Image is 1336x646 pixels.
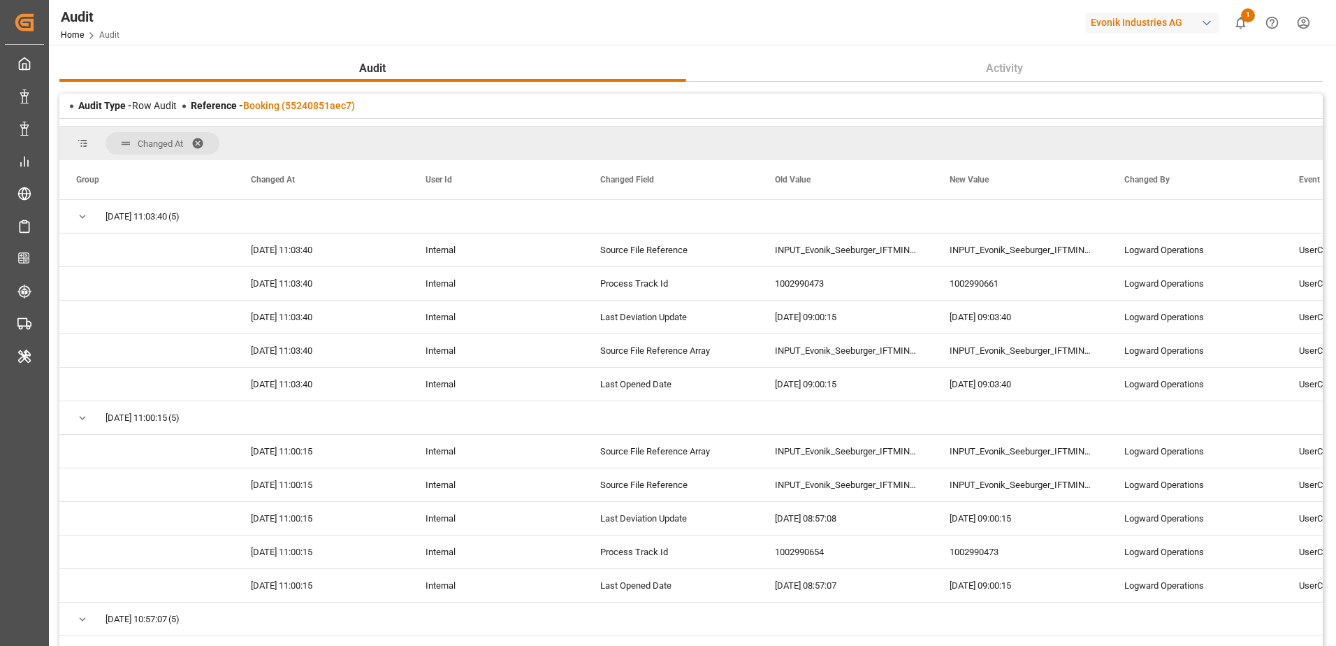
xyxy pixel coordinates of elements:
[1108,536,1282,568] div: Logward Operations
[409,569,583,602] div: Internal
[61,6,119,27] div: Audit
[933,502,1108,535] div: [DATE] 09:00:15
[409,368,583,401] div: Internal
[234,502,409,535] div: [DATE] 11:00:15
[933,301,1108,333] div: [DATE] 09:03:40
[1085,13,1219,33] div: Evonik Industries AG
[583,301,758,333] div: Last Deviation Update
[583,368,758,401] div: Last Opened Date
[933,368,1108,401] div: [DATE] 09:03:40
[758,569,933,602] div: [DATE] 08:57:07
[106,201,167,233] span: [DATE] 11:03:40
[1085,9,1225,36] button: Evonik Industries AG
[234,435,409,468] div: [DATE] 11:00:15
[933,234,1108,266] div: INPUT_Evonik_Seeburger_IFTMIN_1002990661_20250725103639671.edi
[1108,502,1282,535] div: Logward Operations
[354,60,391,77] span: Audit
[583,502,758,535] div: Last Deviation Update
[933,334,1108,367] div: INPUT_Evonik_Seeburger_IFTMIN_1002975509_20250721114015236.edi,INPUT_Evonik_Seeburger_IFTMIN_1002...
[234,267,409,300] div: [DATE] 11:03:40
[583,569,758,602] div: Last Opened Date
[61,30,84,40] a: Home
[686,55,1323,82] button: Activity
[409,267,583,300] div: Internal
[1108,301,1282,333] div: Logward Operations
[933,536,1108,568] div: 1002990473
[950,175,989,185] span: New Value
[1299,175,1320,185] span: Event
[234,468,409,501] div: [DATE] 11:00:15
[59,55,686,82] button: Audit
[409,334,583,367] div: Internal
[409,536,583,568] div: Internal
[234,334,409,367] div: [DATE] 11:03:40
[426,175,452,185] span: User Id
[758,234,933,266] div: INPUT_Evonik_Seeburger_IFTMIN_1002990473_20250725093617610.edi
[583,468,758,501] div: Source File Reference
[234,569,409,602] div: [DATE] 11:00:15
[758,468,933,501] div: INPUT_Evonik_Seeburger_IFTMIN_1002990654_20250725103520725.edi
[933,569,1108,602] div: [DATE] 09:00:15
[243,100,355,111] a: Booking (55240851aec7)
[1108,368,1282,401] div: Logward Operations
[583,435,758,468] div: Source File Reference Array
[409,234,583,266] div: Internal
[191,100,355,111] span: Reference -
[775,175,811,185] span: Old Value
[168,603,180,636] span: (5)
[1108,334,1282,367] div: Logward Operations
[583,234,758,266] div: Source File Reference
[583,536,758,568] div: Process Track Id
[933,468,1108,501] div: INPUT_Evonik_Seeburger_IFTMIN_1002990473_20250725093617610.edi
[980,60,1029,77] span: Activity
[234,234,409,266] div: [DATE] 11:03:40
[409,502,583,535] div: Internal
[758,301,933,333] div: [DATE] 09:00:15
[1108,435,1282,468] div: Logward Operations
[251,175,295,185] span: Changed At
[138,138,183,149] span: Changed At
[758,502,933,535] div: [DATE] 08:57:08
[1108,234,1282,266] div: Logward Operations
[1108,569,1282,602] div: Logward Operations
[168,402,180,434] span: (5)
[234,536,409,568] div: [DATE] 11:00:15
[758,536,933,568] div: 1002990654
[933,435,1108,468] div: INPUT_Evonik_Seeburger_IFTMIN_1002975509_20250721114015236.edi,INPUT_Evonik_Seeburger_IFTMIN_1002...
[583,267,758,300] div: Process Track Id
[933,267,1108,300] div: 1002990661
[1108,468,1282,501] div: Logward Operations
[106,402,167,434] span: [DATE] 11:00:15
[78,100,132,111] span: Audit Type -
[409,435,583,468] div: Internal
[78,99,177,113] div: Row Audit
[758,435,933,468] div: INPUT_Evonik_Seeburger_IFTMIN_1002975509_20250721114015236.edi,INPUT_Evonik_Seeburger_IFTMIN_1002...
[409,468,583,501] div: Internal
[1241,8,1255,22] span: 1
[583,334,758,367] div: Source File Reference Array
[1124,175,1170,185] span: Changed By
[758,334,933,367] div: INPUT_Evonik_Seeburger_IFTMIN_1002975509_20250721114015236.edi,INPUT_Evonik_Seeburger_IFTMIN_1002...
[1256,7,1288,38] button: Help Center
[409,301,583,333] div: Internal
[758,368,933,401] div: [DATE] 09:00:15
[234,301,409,333] div: [DATE] 11:03:40
[1225,7,1256,38] button: show 1 new notifications
[76,175,99,185] span: Group
[106,603,167,636] span: [DATE] 10:57:07
[234,368,409,401] div: [DATE] 11:03:40
[1108,267,1282,300] div: Logward Operations
[600,175,654,185] span: Changed Field
[168,201,180,233] span: (5)
[758,267,933,300] div: 1002990473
